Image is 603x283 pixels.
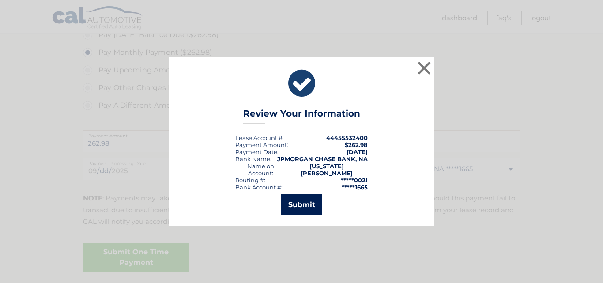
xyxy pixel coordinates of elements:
[243,108,360,124] h3: Review Your Information
[415,59,433,77] button: ×
[235,162,286,177] div: Name on Account:
[281,194,322,215] button: Submit
[235,184,283,191] div: Bank Account #:
[277,155,368,162] strong: JPMORGAN CHASE BANK, NA
[235,134,284,141] div: Lease Account #:
[235,148,279,155] div: :
[301,162,353,177] strong: [US_STATE][PERSON_NAME]
[235,155,271,162] div: Bank Name:
[235,141,288,148] div: Payment Amount:
[345,141,368,148] span: $262.98
[326,134,368,141] strong: 44455532400
[235,148,277,155] span: Payment Date
[347,148,368,155] span: [DATE]
[235,177,265,184] div: Routing #:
